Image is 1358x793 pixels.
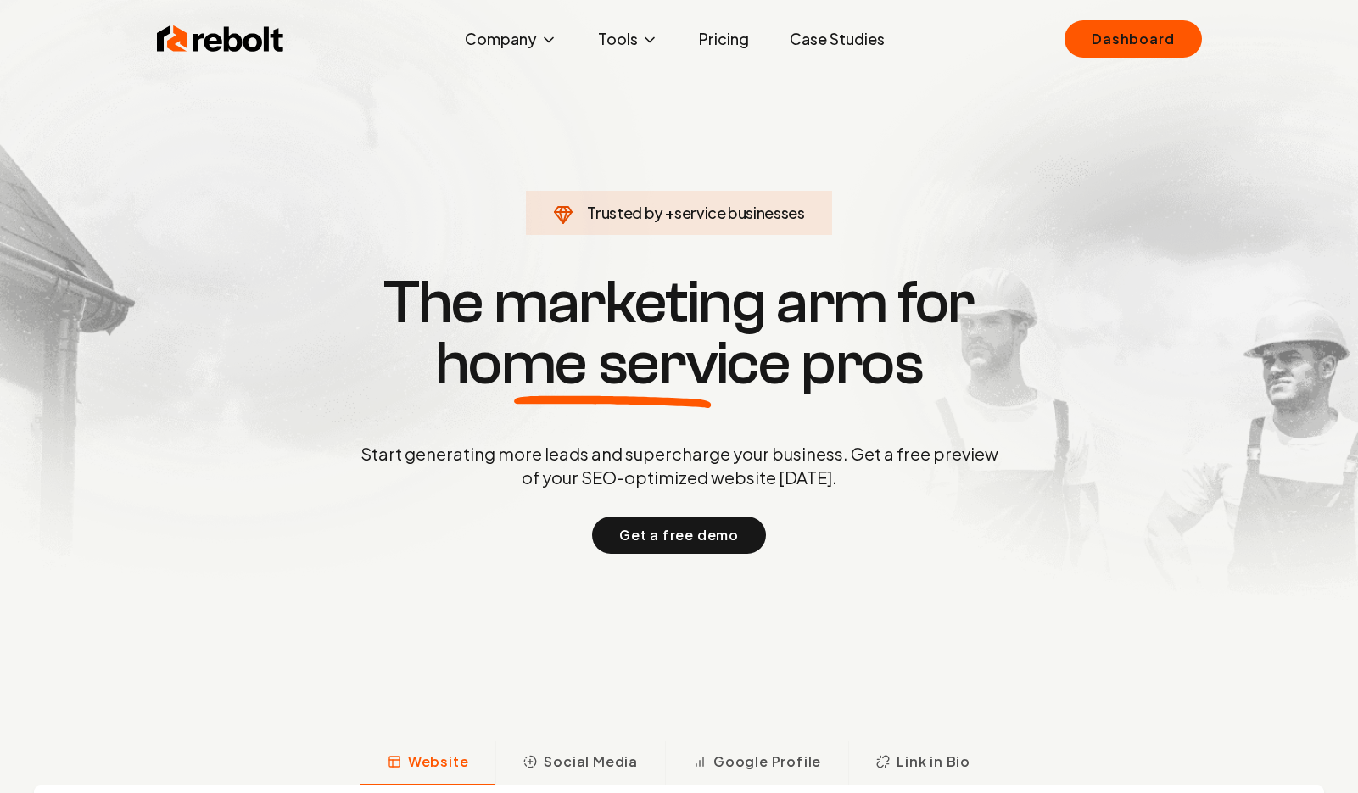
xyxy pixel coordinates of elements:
span: Google Profile [713,751,821,772]
p: Start generating more leads and supercharge your business. Get a free preview of your SEO-optimiz... [357,442,1002,489]
span: + [665,203,674,222]
span: Trusted by [587,203,662,222]
span: home service [435,333,791,394]
h1: The marketing arm for pros [272,272,1087,394]
span: Link in Bio [897,751,970,772]
a: Dashboard [1065,20,1201,58]
span: Website [408,751,469,772]
button: Website [360,741,496,785]
span: Social Media [544,751,638,772]
a: Case Studies [776,22,898,56]
button: Social Media [495,741,665,785]
button: Get a free demo [592,517,766,554]
button: Google Profile [665,741,848,785]
button: Link in Bio [848,741,998,785]
button: Tools [584,22,672,56]
button: Company [451,22,571,56]
a: Pricing [685,22,763,56]
span: service businesses [674,203,805,222]
img: Rebolt Logo [157,22,284,56]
